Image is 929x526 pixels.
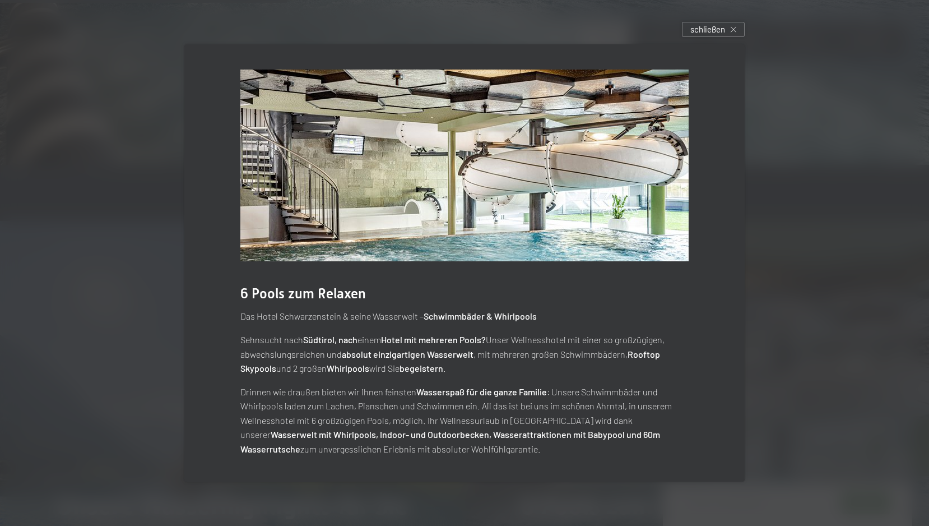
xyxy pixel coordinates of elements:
[381,334,486,345] strong: Hotel mit mehreren Pools?
[240,70,689,261] img: Urlaub - Schwimmbad - Sprudelbänke - Babybecken uvw.
[240,285,366,302] span: 6 Pools zum Relaxen
[240,309,689,324] p: Das Hotel Schwarzenstein & seine Wasserwelt –
[400,363,443,373] strong: begeistern
[303,334,357,345] strong: Südtirol, nach
[240,385,689,456] p: Drinnen wie draußen bieten wir Ihnen feinsten : Unsere Schwimmbäder und Whirlpools laden zum Lach...
[416,386,547,397] strong: Wasserspaß für die ganze Familie
[240,429,660,454] strong: Wasserwelt mit Whirlpools, Indoor- und Outdoorbecken, Wasserattraktionen mit Babypool und 60m Was...
[342,349,473,359] strong: absolut einzigartigen Wasserwelt
[327,363,369,373] strong: Whirlpools
[240,333,689,376] p: Sehnsucht nach einem Unser Wellnesshotel mit einer so großzügigen, abwechslungsreichen und , mit ...
[424,311,537,321] strong: Schwimmbäder & Whirlpools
